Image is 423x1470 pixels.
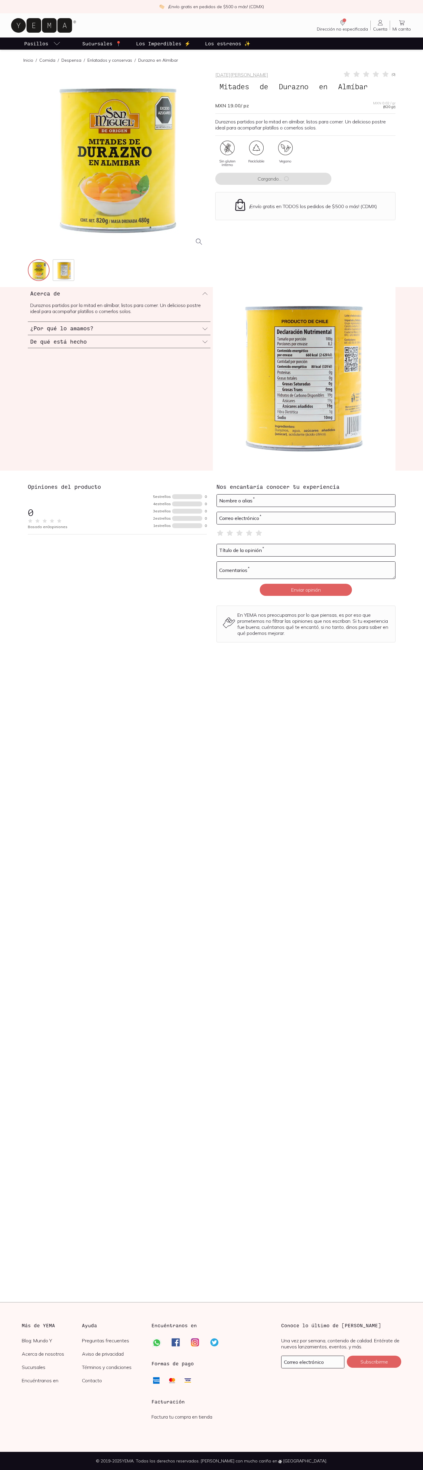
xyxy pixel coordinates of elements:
span: Reciclable [248,159,264,163]
span: MXN 0.02 / gr [373,101,395,105]
span: Mitades [215,81,253,92]
h3: De qué está hecho [30,338,87,345]
span: en [315,81,332,92]
img: check [159,4,164,9]
span: / [132,57,138,63]
h3: Nos encantaría conocer tu experiencia [216,483,395,491]
h3: Formas de pago [151,1360,194,1367]
button: Subscribirme [347,1356,401,1368]
a: Blog: Mundo Y [22,1338,82,1344]
span: [PERSON_NAME] con mucho cariño en [GEOGRAPHIC_DATA]. [201,1458,327,1464]
img: certificate_86a4b5dc-104e-40e4-a7f8-89b43527f01f=fwebp-q70-w96 [278,141,293,155]
span: de [255,81,272,92]
a: Mi carrito [390,19,413,32]
span: / [81,57,87,63]
a: Comida [39,57,55,63]
span: MXN 19.00 / pz [215,103,249,109]
div: 0 [205,524,207,528]
span: Basado en 0 opiniones [28,524,67,529]
a: pasillo-todos-link [23,38,62,50]
h3: ¿Por qué lo amamos? [30,324,93,332]
span: / [55,57,61,63]
span: (820 gr) [383,105,395,109]
a: Encuéntranos en [22,1377,82,1383]
a: Los estrenos ✨ [204,38,252,50]
div: 0 [205,509,207,513]
p: Pasillos [24,40,48,47]
p: ¡Envío gratis en TODOS los pedidos de $500 o más! (CDMX) [249,203,377,209]
div: 4 estrellas [153,502,171,506]
a: [DATE][PERSON_NAME] [215,72,268,78]
img: certificate_55e4a1f1-8c06-4539-bb7a-cfec37afd660=fwebp-q70-w96 [220,141,235,155]
a: Despensa [61,57,81,63]
a: Sucursales [22,1364,82,1370]
img: Mitades de Durazno en Almíbar [213,287,395,471]
a: Acerca de nosotros [22,1351,82,1357]
a: Términos y condiciones [82,1364,142,1370]
img: 186_769b0bbc-fac3-4b98-9f8a-fa960bf6271e=fwebp-q70-w256 [28,260,50,282]
span: 0 [28,506,34,518]
h3: Encuéntranos en [151,1322,197,1329]
h3: Opiniones del producto [28,483,207,491]
span: Durazno [275,81,313,92]
h3: Facturación [151,1398,272,1405]
p: ¡Envío gratis en pedidos de $500 o más! (CDMX) [168,4,264,10]
h3: Ayuda [82,1322,142,1329]
h3: Más de YEMA [22,1322,82,1329]
a: Aviso de privacidad [82,1351,142,1357]
p: Durazno en Almíbar [138,57,178,63]
p: Los Imperdibles ⚡️ [136,40,190,47]
a: Enlatados y conservas [87,57,132,63]
h3: Acerca de [30,289,60,297]
p: Los estrenos ✨ [205,40,250,47]
button: Enviar opinión [260,584,352,596]
img: certificate_48a53943-26ef-4015-b3aa-8f4c5fdc4728=fwebp-q70-w96 [249,141,264,155]
p: Una vez por semana, contenido de calidad. Entérate de nuevos lanzamientos, eventos, y más. [281,1338,401,1350]
span: Mi carrito [392,26,411,32]
span: Cuenta [373,26,387,32]
p: Sucursales 📍 [82,40,122,47]
div: 0 [205,495,207,498]
input: mimail@gmail.com [281,1356,344,1368]
a: Dirección no especificada [314,19,370,32]
div: 1 estrellas [153,524,171,528]
div: 2 estrellas [153,517,171,520]
a: Cuenta [371,19,390,32]
a: Factura tu compra en tienda [151,1414,212,1420]
div: 0 [205,502,207,506]
a: Los Imperdibles ⚡️ [135,38,192,50]
div: 0 [205,517,207,520]
a: Contacto [82,1377,142,1383]
img: Envío [234,198,247,211]
h3: Conoce lo último de [PERSON_NAME] [281,1322,401,1329]
span: Dirección no especificada [317,26,368,32]
span: Almíbar [334,81,372,92]
a: Inicio [23,57,33,63]
span: / [33,57,39,63]
p: En YEMA nos preocupamos por lo que piensas, es por eso que prometemos no filtrar las opiniones qu... [237,612,389,636]
img: 188_492102be-c607-4540-8751-b5ce513d4ea2=fwebp-q70-w256 [53,260,75,282]
a: Preguntas frecuentes [82,1338,142,1344]
span: Sin gluten interno [215,159,239,167]
p: Duraznos partidos por la mitad en almíbar, listos para comer. Un delicioso postre ideal para acom... [30,302,208,314]
span: Vegano [279,159,291,163]
a: Sucursales 📍 [81,38,123,50]
div: 5 estrellas [153,495,171,498]
div: 3 estrellas [153,509,171,513]
span: ( 0 ) [392,73,395,76]
p: Duraznos partidos por la mitad en almíbar, listos para comer. Un delicioso postre ideal para acom... [215,119,395,131]
button: Cargando... [215,173,331,185]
